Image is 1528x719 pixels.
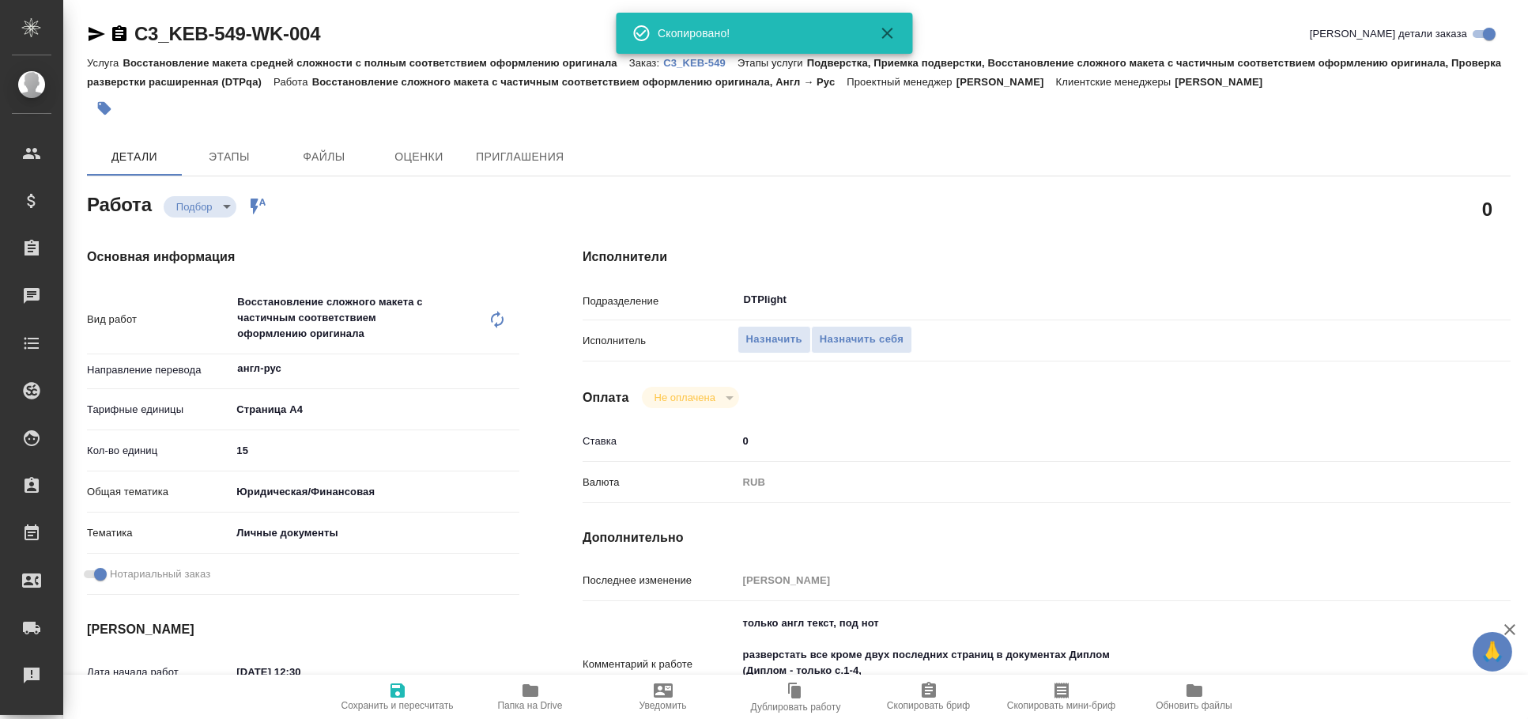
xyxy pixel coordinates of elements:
[862,675,995,719] button: Скопировать бриф
[341,700,454,711] span: Сохранить и пересчитать
[583,333,738,349] p: Исполнитель
[1424,298,1428,301] button: Open
[87,664,231,680] p: Дата начала работ
[191,147,267,167] span: Этапы
[87,248,519,267] h4: Основная информация
[738,57,807,69] p: Этапы услуги
[110,25,129,44] button: Скопировать ссылку
[642,387,739,408] div: Подбор
[1482,195,1492,222] h2: 0
[286,147,362,167] span: Файлы
[231,479,519,505] div: Юридическая/Финансовая
[164,196,236,218] div: Подбор
[87,57,123,69] p: Услуга
[1056,76,1175,88] p: Клиентские менеджеры
[1473,632,1512,672] button: 🙏
[629,57,663,69] p: Заказ:
[498,700,563,711] span: Папка на Drive
[231,439,519,462] input: ✎ Введи что-нибудь
[511,367,514,370] button: Open
[96,147,172,167] span: Детали
[746,331,802,349] span: Назначить
[1128,675,1261,719] button: Обновить файлы
[583,293,738,309] p: Подразделение
[738,569,1434,592] input: Пустое поле
[639,700,687,711] span: Уведомить
[274,76,312,88] p: Работа
[87,525,231,541] p: Тематика
[231,660,369,683] input: ✎ Введи что-нибудь
[87,312,231,327] p: Вид работ
[1479,635,1506,668] span: 🙏
[231,396,519,423] div: Страница А4
[583,433,738,449] p: Ставка
[650,391,720,404] button: Не оплачена
[583,657,738,672] p: Комментарий к работе
[1007,700,1115,711] span: Скопировать мини-бриф
[87,189,152,218] h2: Работа
[730,675,862,719] button: Дублировать работу
[231,520,519,547] div: Личные документы
[381,147,457,167] span: Оценки
[658,25,855,41] div: Скопировано!
[583,248,1511,267] h4: Исполнители
[464,675,597,719] button: Папка на Drive
[583,475,738,490] p: Валюта
[87,402,231,418] p: Тарифные единицы
[87,91,122,126] button: Добавить тэг
[331,675,464,719] button: Сохранить и пересчитать
[312,76,847,88] p: Восстановление сложного макета с частичным соответствием оформлению оригинала, Англ → Рус
[87,484,231,500] p: Общая тематика
[820,331,904,349] span: Назначить себя
[811,326,912,354] button: Назначить себя
[87,620,519,639] h4: [PERSON_NAME]
[134,23,320,44] a: C3_KEB-549-WK-004
[123,57,628,69] p: Восстановление макета средней сложности с полным соответствием оформлению оригинала
[110,566,210,582] span: Нотариальный заказ
[1175,76,1274,88] p: [PERSON_NAME]
[751,702,841,713] span: Дублировать работу
[663,55,738,69] a: C3_KEB-549
[738,326,811,354] button: Назначить
[738,430,1434,452] input: ✎ Введи что-нибудь
[663,57,738,69] p: C3_KEB-549
[1156,700,1232,711] span: Обновить файлы
[87,362,231,378] p: Направление перевода
[738,610,1434,716] textarea: только англ текст, под нот разверстать все кроме двух последних страниц в документах Диплом (Дипл...
[583,528,1511,547] h4: Дополнительно
[172,200,217,214] button: Подбор
[583,388,629,407] h4: Оплата
[1310,26,1467,42] span: [PERSON_NAME] детали заказа
[887,700,970,711] span: Скопировать бриф
[597,675,730,719] button: Уведомить
[847,76,956,88] p: Проектный менеджер
[476,147,564,167] span: Приглашения
[738,469,1434,496] div: RUB
[583,573,738,588] p: Последнее изменение
[995,675,1128,719] button: Скопировать мини-бриф
[868,24,906,43] button: Закрыть
[87,443,231,459] p: Кол-во единиц
[956,76,1056,88] p: [PERSON_NAME]
[87,25,106,44] button: Скопировать ссылку для ЯМессенджера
